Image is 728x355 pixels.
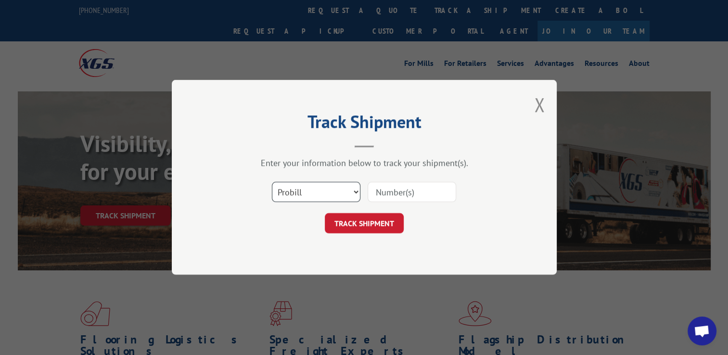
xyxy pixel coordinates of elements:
div: Enter your information below to track your shipment(s). [220,158,509,169]
a: Open chat [688,317,716,345]
button: TRACK SHIPMENT [325,214,404,234]
button: Close modal [534,92,545,117]
h2: Track Shipment [220,115,509,133]
input: Number(s) [368,182,456,203]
